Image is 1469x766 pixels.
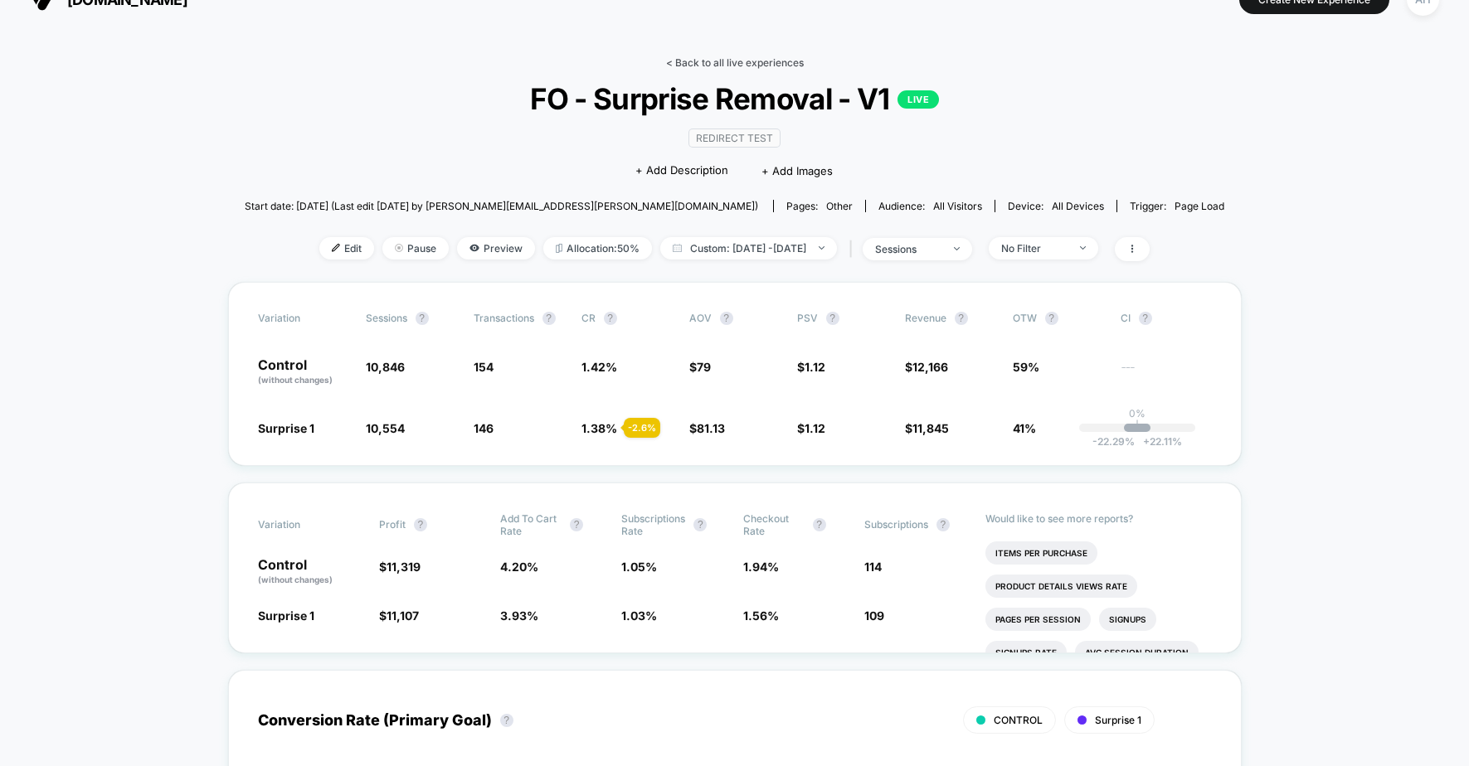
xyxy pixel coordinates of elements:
[258,312,349,325] span: Variation
[624,418,660,438] div: - 2.6 %
[995,200,1116,212] span: Device:
[1135,435,1182,448] span: 22.11 %
[813,518,826,531] button: ?
[697,360,711,374] span: 79
[1013,360,1039,374] span: 59%
[543,237,652,259] span: Allocation: 50%
[1136,419,1139,432] p: |
[1001,242,1068,255] div: No Filter
[258,375,333,385] span: (without changes)
[581,360,617,374] span: 1.42 %
[954,247,960,250] img: end
[1130,200,1224,212] div: Trigger:
[720,312,733,325] button: ?
[1099,608,1156,631] li: Signups
[500,512,562,537] span: Add To Cart Rate
[994,714,1043,726] span: CONTROL
[474,312,534,324] span: Transactions
[905,421,949,435] span: $
[660,237,837,259] span: Custom: [DATE] - [DATE]
[1121,362,1212,386] span: ---
[743,608,779,623] span: 1.56 %
[500,608,538,623] span: 3.93 %
[604,312,617,325] button: ?
[786,200,853,212] div: Pages:
[689,421,725,435] span: $
[743,512,805,537] span: Checkout Rate
[1013,312,1104,325] span: OTW
[570,518,583,531] button: ?
[985,608,1091,631] li: Pages Per Session
[258,574,333,584] span: (without changes)
[474,421,494,435] span: 146
[1175,200,1224,212] span: Page Load
[500,560,538,574] span: 4.20 %
[1139,312,1152,325] button: ?
[743,560,779,574] span: 1.94 %
[845,237,863,261] span: |
[258,421,314,435] span: Surprise 1
[382,237,449,259] span: Pause
[387,608,419,623] span: 11,107
[797,360,825,374] span: $
[878,200,982,212] div: Audience:
[985,641,1067,664] li: Signups Rate
[936,518,950,531] button: ?
[1143,435,1150,448] span: +
[474,360,494,374] span: 154
[366,312,407,324] span: Sessions
[245,200,758,212] span: Start date: [DATE] (Last edit [DATE] by [PERSON_NAME][EMAIL_ADDRESS][PERSON_NAME][DOMAIN_NAME])
[905,312,946,324] span: Revenue
[912,360,948,374] span: 12,166
[621,608,657,623] span: 1.03 %
[826,312,839,325] button: ?
[1080,246,1086,250] img: end
[556,244,562,253] img: rebalance
[542,312,556,325] button: ?
[761,164,833,177] span: + Add Images
[1045,312,1058,325] button: ?
[319,237,374,259] span: Edit
[1013,421,1036,435] span: 41%
[666,56,804,69] a: < Back to all live experiences
[621,560,657,574] span: 1.05 %
[985,541,1097,565] li: Items Per Purchase
[797,421,825,435] span: $
[366,360,405,374] span: 10,846
[1052,200,1104,212] span: all devices
[379,608,419,623] span: $
[635,162,728,179] span: + Add Description
[912,421,949,435] span: 11,845
[697,421,725,435] span: 81.13
[819,246,824,250] img: end
[366,421,405,435] span: 10,554
[689,360,711,374] span: $
[985,574,1137,598] li: Product Details Views Rate
[258,558,362,586] p: Control
[864,608,884,623] span: 109
[955,312,968,325] button: ?
[1075,641,1199,664] li: Avg Session Duration
[864,518,928,531] span: Subscriptions
[797,312,818,324] span: PSV
[387,560,421,574] span: 11,319
[1121,312,1212,325] span: CI
[985,512,1212,525] p: Would like to see more reports?
[875,243,941,255] div: sessions
[379,560,421,574] span: $
[805,360,825,374] span: 1.12
[864,560,882,574] span: 114
[332,244,340,252] img: edit
[416,312,429,325] button: ?
[1092,435,1135,448] span: -22.29 %
[1095,714,1141,726] span: Surprise 1
[258,608,314,623] span: Surprise 1
[621,512,685,537] span: Subscriptions Rate
[826,200,853,212] span: other
[581,312,596,324] span: CR
[294,81,1175,116] span: FO - Surprise Removal - V1
[500,714,513,727] button: ?
[693,518,707,531] button: ?
[1129,407,1146,419] p: 0%
[688,128,781,148] span: Redirect Test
